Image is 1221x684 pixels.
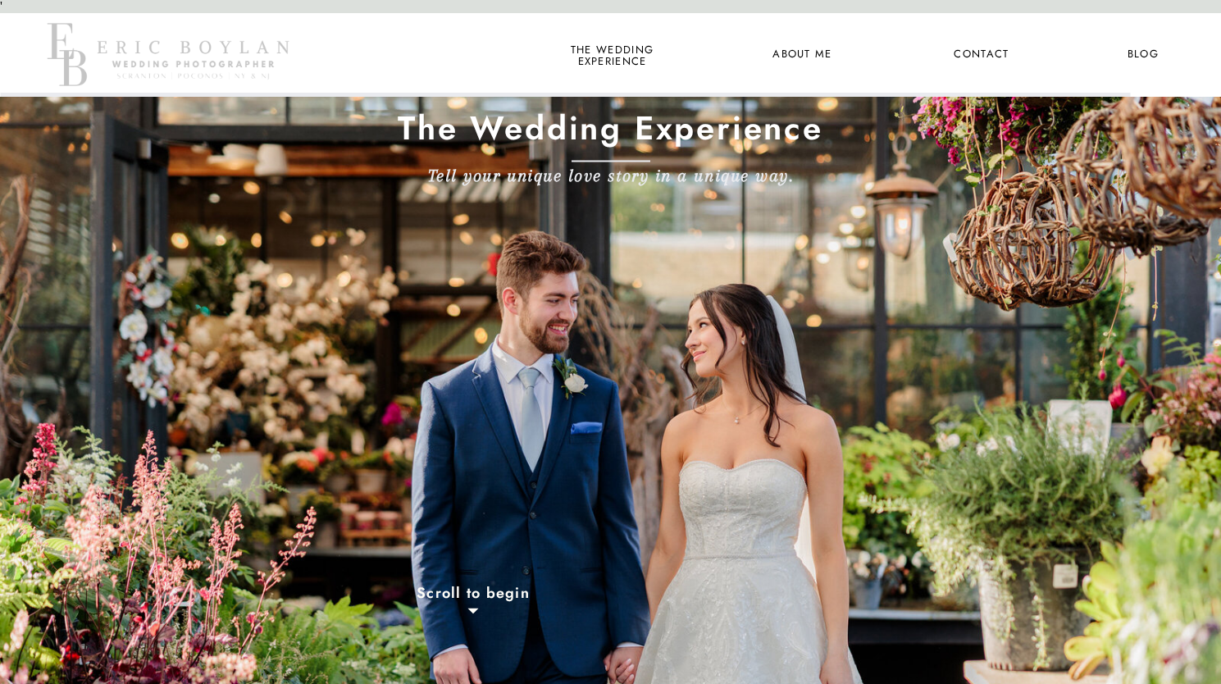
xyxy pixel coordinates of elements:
a: About Me [763,44,842,66]
b: Tell your unique love story in a unique way. [428,165,794,185]
a: the wedding experience [567,44,657,66]
a: Contact [951,44,1012,66]
a: Blog [1113,44,1173,66]
h1: The Wedding Experience [319,107,903,156]
a: Scroll to begin [349,585,599,607]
